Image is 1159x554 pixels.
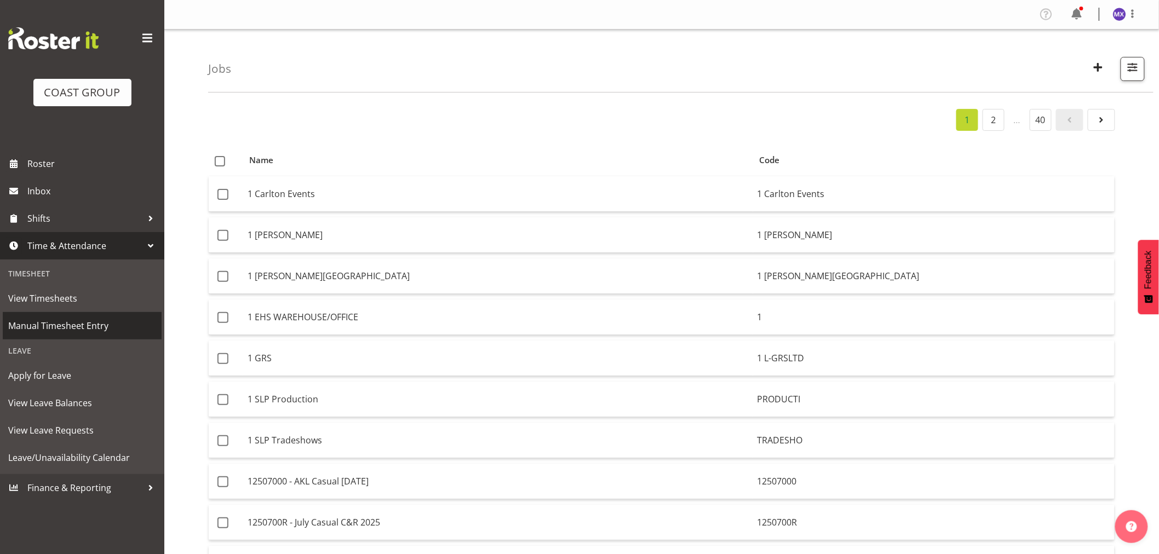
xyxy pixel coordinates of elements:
[27,480,142,496] span: Finance & Reporting
[1126,521,1137,532] img: help-xxl-2.png
[243,176,753,212] td: 1 Carlton Events
[27,155,159,172] span: Roster
[1113,8,1126,21] img: michelle-xiang8229.jpg
[27,238,142,254] span: Time & Attendance
[1087,57,1110,81] button: Create New Job
[753,217,1115,253] td: 1 [PERSON_NAME]
[8,318,156,334] span: Manual Timesheet Entry
[243,299,753,335] td: 1 EHS WAREHOUSE/OFFICE
[3,285,162,312] a: View Timesheets
[8,27,99,49] img: Rosterit website logo
[243,464,753,499] td: 12507000 - AKL Casual [DATE]
[243,382,753,417] td: 1 SLP Production
[8,422,156,438] span: View Leave Requests
[8,367,156,384] span: Apply for Leave
[243,258,753,294] td: 1 [PERSON_NAME][GEOGRAPHIC_DATA]
[243,341,753,376] td: 1 GRS
[3,262,162,285] div: Timesheet
[243,217,753,253] td: 1 [PERSON_NAME]
[753,299,1115,335] td: 1
[759,154,779,166] span: Code
[753,464,1115,499] td: 12507000
[8,449,156,466] span: Leave/Unavailability Calendar
[1144,251,1154,289] span: Feedback
[753,423,1115,458] td: TRADESHO
[753,382,1115,417] td: PRODUCTI
[27,210,142,227] span: Shifts
[243,423,753,458] td: 1 SLP Tradeshows
[3,417,162,444] a: View Leave Requests
[3,339,162,362] div: Leave
[44,84,121,101] div: COAST GROUP
[983,109,1005,131] a: 2
[3,389,162,417] a: View Leave Balances
[753,176,1115,212] td: 1 Carlton Events
[208,62,231,75] h4: Jobs
[1030,109,1052,131] a: 40
[249,154,273,166] span: Name
[753,341,1115,376] td: 1 L-GRSLTD
[3,312,162,339] a: Manual Timesheet Entry
[8,290,156,307] span: View Timesheets
[27,183,159,199] span: Inbox
[8,395,156,411] span: View Leave Balances
[3,444,162,471] a: Leave/Unavailability Calendar
[753,258,1115,294] td: 1 [PERSON_NAME][GEOGRAPHIC_DATA]
[243,505,753,540] td: 1250700R - July Casual C&R 2025
[753,505,1115,540] td: 1250700R
[1121,57,1145,81] button: Filter Jobs
[1138,240,1159,314] button: Feedback - Show survey
[3,362,162,389] a: Apply for Leave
